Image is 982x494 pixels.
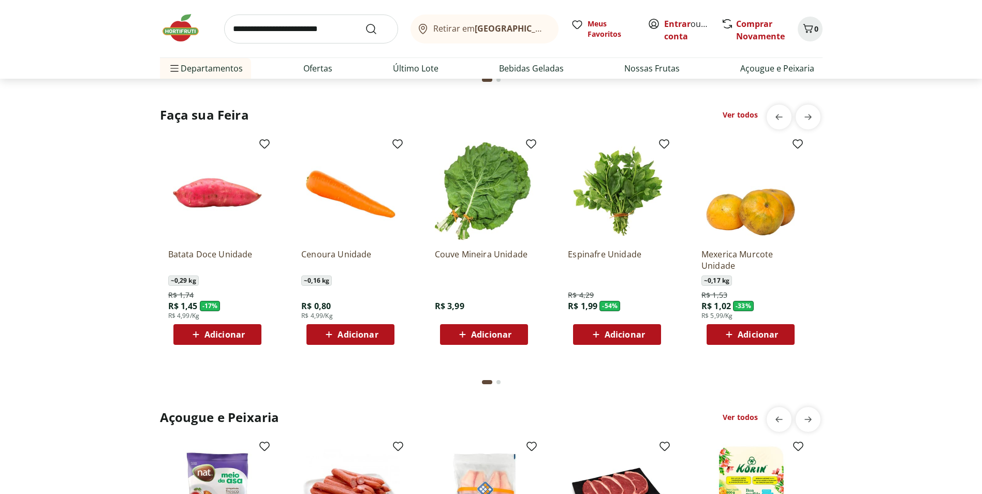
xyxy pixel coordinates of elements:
[701,275,732,286] span: ~ 0,17 kg
[168,300,198,312] span: R$ 1,45
[701,249,800,271] a: Mexerica Murcote Unidade
[736,18,785,42] a: Comprar Novamente
[168,56,243,81] span: Departamentos
[301,312,333,320] span: R$ 4,99/Kg
[723,412,758,423] a: Ver todos
[306,324,394,345] button: Adicionar
[701,300,731,312] span: R$ 1,02
[168,275,199,286] span: ~ 0,29 kg
[365,23,390,35] button: Submit Search
[173,324,261,345] button: Adicionar
[568,290,594,300] span: R$ 4,29
[599,301,620,311] span: - 54 %
[701,290,727,300] span: R$ 1,53
[435,300,464,312] span: R$ 3,99
[796,407,820,432] button: next
[435,142,533,240] img: Couve Mineira Unidade
[796,105,820,129] button: next
[568,142,666,240] img: Espinafre Unidade
[301,249,400,271] a: Cenoura Unidade
[480,67,494,92] button: Current page from fs-carousel
[701,312,733,320] span: R$ 5,99/Kg
[494,67,503,92] button: Go to page 2 from fs-carousel
[338,330,378,339] span: Adicionar
[573,324,661,345] button: Adicionar
[588,19,635,39] span: Meus Favoritos
[168,142,267,240] img: Batata Doce Unidade
[480,370,494,395] button: Current page from fs-carousel
[740,62,814,75] a: Açougue e Peixaria
[393,62,438,75] a: Último Lote
[224,14,398,43] input: search
[571,19,635,39] a: Meus Favoritos
[301,275,332,286] span: ~ 0,16 kg
[568,300,597,312] span: R$ 1,99
[499,62,564,75] a: Bebidas Geladas
[168,290,194,300] span: R$ 1,74
[707,324,795,345] button: Adicionar
[160,409,280,426] h2: Açougue e Peixaria
[798,17,823,41] button: Carrinho
[767,407,792,432] button: previous
[605,330,645,339] span: Adicionar
[168,56,181,81] button: Menu
[767,105,792,129] button: previous
[301,142,400,240] img: Cenoura Unidade
[471,330,511,339] span: Adicionar
[568,249,666,271] a: Espinafre Unidade
[494,370,503,395] button: Go to page 2 from fs-carousel
[664,18,691,30] a: Entrar
[814,24,818,34] span: 0
[168,312,200,320] span: R$ 4,99/Kg
[303,62,332,75] a: Ofertas
[204,330,245,339] span: Adicionar
[433,24,548,33] span: Retirar em
[168,249,267,271] a: Batata Doce Unidade
[435,249,533,271] a: Couve Mineira Unidade
[411,14,559,43] button: Retirar em[GEOGRAPHIC_DATA]/[GEOGRAPHIC_DATA]
[723,110,758,120] a: Ver todos
[160,12,212,43] img: Hortifruti
[301,300,331,312] span: R$ 0,80
[440,324,528,345] button: Adicionar
[738,330,778,339] span: Adicionar
[475,23,649,34] b: [GEOGRAPHIC_DATA]/[GEOGRAPHIC_DATA]
[701,142,800,240] img: Mexerica Murcote Unidade
[664,18,710,42] span: ou
[160,107,249,123] h2: Faça sua Feira
[733,301,754,311] span: - 33 %
[200,301,221,311] span: - 17 %
[664,18,721,42] a: Criar conta
[624,62,680,75] a: Nossas Frutas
